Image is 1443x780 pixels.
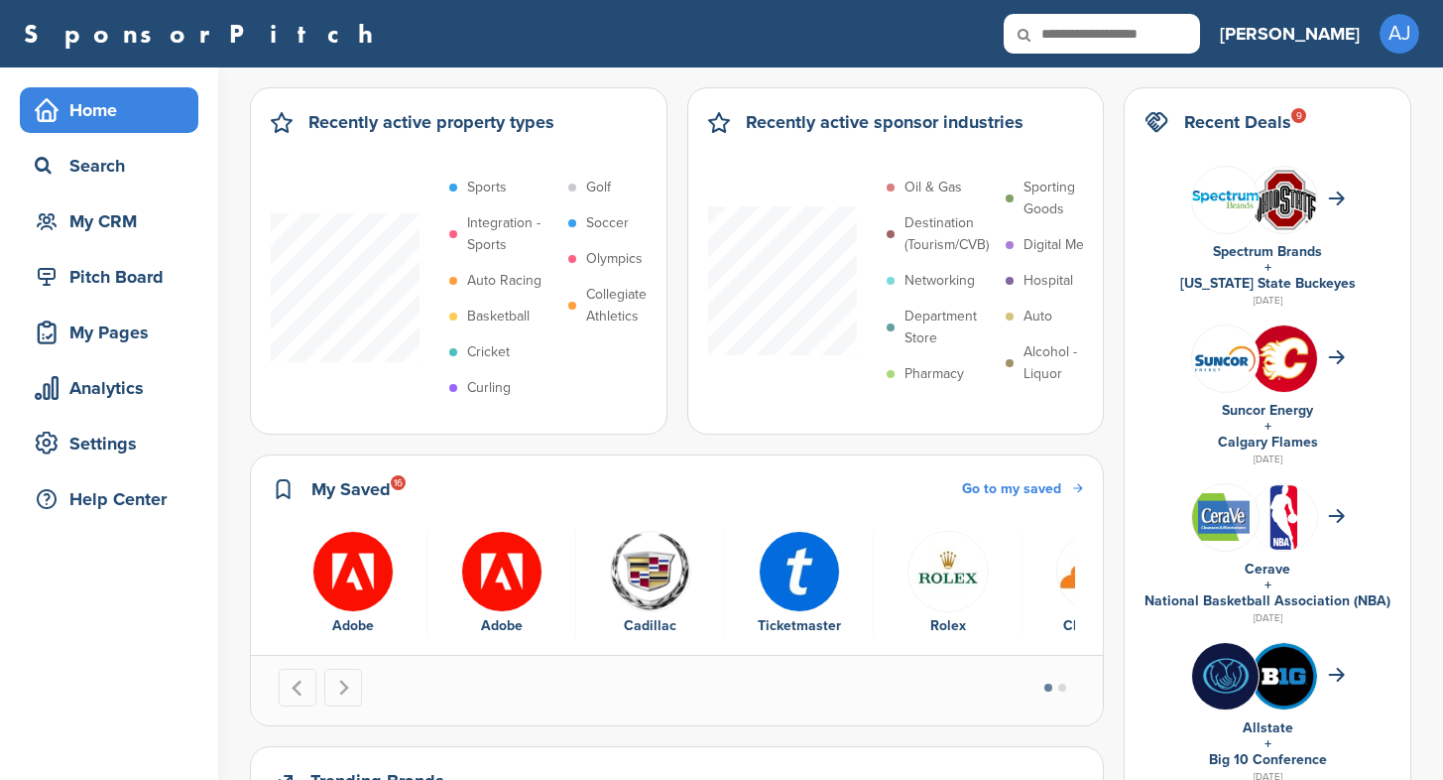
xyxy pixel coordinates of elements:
button: Go to last slide [279,669,316,707]
p: Hospital [1023,270,1073,292]
div: Pitch Board [30,259,198,295]
div: Adobe [289,615,417,637]
p: Basketball [467,306,530,327]
div: 5 of 6 [874,531,1022,638]
img: Open uri20141112 50798 1thqeru [610,531,691,612]
div: [DATE] [1144,609,1390,627]
p: Destination (Tourism/CVB) [904,212,996,256]
p: Networking [904,270,975,292]
span: Go to my saved [962,480,1061,497]
a: SponsorPitch [24,21,386,47]
a: Analytics [20,365,198,411]
img: Rzk50sks 400x400 [1056,531,1138,612]
p: Auto Racing [467,270,541,292]
a: + [1264,418,1271,435]
img: Eum25tej 400x400 [1251,643,1317,710]
p: Sporting Goods [1023,177,1115,220]
a: Suncor Energy [1222,402,1313,419]
a: Allstate [1243,719,1293,736]
img: Data [1192,343,1259,374]
p: Oil & Gas [904,177,962,198]
a: My CRM [20,198,198,244]
img: Spectrum brands logo [1192,191,1259,209]
p: Cricket [467,341,510,363]
div: Analytics [30,370,198,406]
div: Settings [30,426,198,461]
div: 2 of 6 [427,531,576,638]
ul: Select a slide to show [1027,681,1083,696]
a: Pitch Board [20,254,198,300]
p: Golf [586,177,611,198]
a: [US_STATE] State Buckeyes [1180,275,1356,292]
h3: [PERSON_NAME] [1220,20,1360,48]
button: Go to page 2 [1058,684,1066,692]
p: Collegiate Athletics [586,284,677,327]
span: AJ [1380,14,1419,54]
a: Home [20,87,198,133]
a: + [1264,259,1271,276]
div: 16 [391,475,406,490]
a: 2f7gz9cr 400x400 Rolex [884,531,1012,638]
a: + [1264,577,1271,593]
h2: Recently active sponsor industries [746,108,1023,136]
a: + [1264,735,1271,752]
img: Adobe logo [461,531,542,612]
div: My Pages [30,315,198,350]
div: Search [30,148,198,184]
a: Settings [20,421,198,466]
div: [DATE] [1144,451,1390,468]
a: Go to my saved [962,478,1083,500]
img: Data [1192,493,1259,541]
p: Olympics [586,248,643,270]
a: Calgary Flames [1218,434,1318,451]
div: Help Center [30,481,198,517]
button: Next slide [324,669,362,707]
div: 3 of 6 [576,531,725,638]
img: Open uri20141112 64162 izwz7i?1415806587 [1251,484,1317,551]
p: Sports [467,177,507,198]
a: Adobe logo Adobe [437,531,565,638]
a: Adobe logo Adobe [289,531,417,638]
p: Soccer [586,212,629,234]
p: Curling [467,377,511,399]
h2: Recently active property types [308,108,554,136]
p: Integration - Sports [467,212,558,256]
img: Bi wggbs 400x400 [1192,643,1259,710]
p: Auto [1023,306,1052,327]
div: 1 of 6 [279,531,427,638]
p: Department Store [904,306,996,349]
a: Ypray5q9 400x400 Ticketmaster [735,531,863,638]
h2: My Saved [311,475,391,503]
a: My Pages [20,310,198,355]
div: Home [30,92,198,128]
div: Adobe [437,615,565,637]
h2: Recent Deals [1184,108,1291,136]
p: Pharmacy [904,363,964,385]
a: Cerave [1245,561,1290,578]
button: Go to page 1 [1044,684,1052,692]
div: 6 of 6 [1022,531,1171,638]
a: Search [20,143,198,189]
img: Data?1415805899 [1251,169,1317,231]
a: [PERSON_NAME] [1220,12,1360,56]
div: Rolex [884,615,1012,637]
a: Open uri20141112 50798 1thqeru Cadillac [586,531,714,638]
a: Spectrum Brands [1213,243,1322,260]
p: Alcohol - Liquor [1023,341,1115,385]
img: Adobe logo [312,531,394,612]
div: Cloudflare [1032,615,1161,637]
div: Ticketmaster [735,615,863,637]
a: National Basketball Association (NBA) [1144,592,1390,609]
div: 9 [1291,108,1306,123]
p: Digital Media [1023,234,1102,256]
a: Big 10 Conference [1209,751,1327,768]
a: Help Center [20,476,198,522]
div: My CRM [30,203,198,239]
div: 4 of 6 [725,531,874,638]
img: 2f7gz9cr 400x400 [907,531,989,612]
img: 5qbfb61w 400x400 [1251,325,1317,392]
img: Ypray5q9 400x400 [759,531,840,612]
div: Cadillac [586,615,714,637]
div: [DATE] [1144,292,1390,310]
